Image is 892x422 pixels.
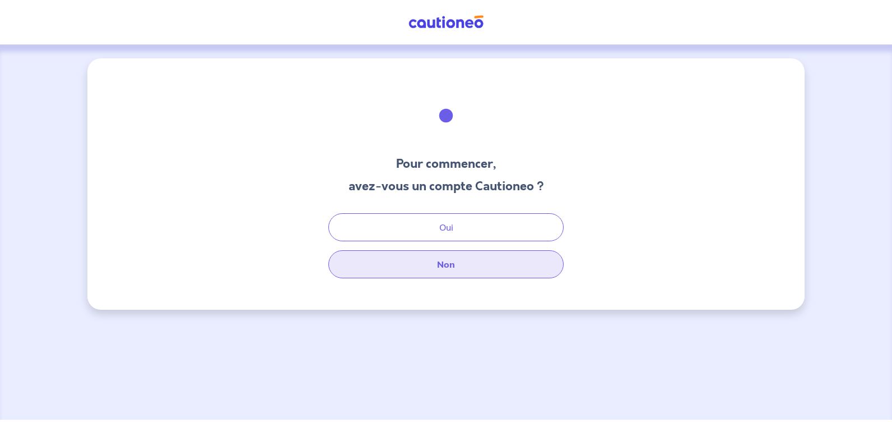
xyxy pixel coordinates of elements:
img: Cautioneo [404,15,488,29]
button: Oui [328,213,564,241]
h3: avez-vous un compte Cautioneo ? [349,177,544,195]
button: Non [328,250,564,278]
img: illu_welcome.svg [416,85,476,146]
h3: Pour commencer, [349,155,544,173]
